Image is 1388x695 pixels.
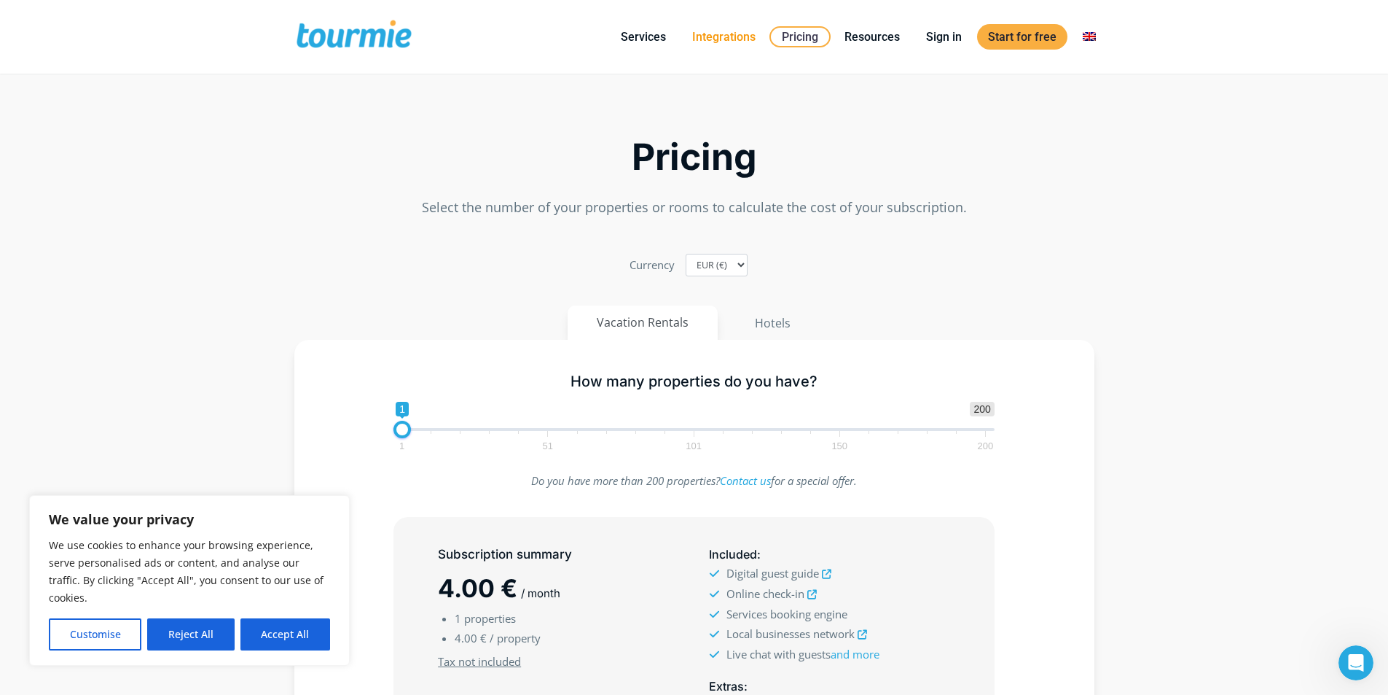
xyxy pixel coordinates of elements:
[1338,645,1373,680] iframe: Intercom live chat
[49,618,141,651] button: Customise
[438,573,517,603] span: 4.00 €
[568,306,718,340] button: Vacation Rentals
[464,611,516,626] span: properties
[455,631,487,645] span: 4.00 €
[726,586,804,601] span: Online check-in
[977,24,1067,50] a: Start for free
[726,607,847,621] span: Services booking engine
[726,566,819,581] span: Digital guest guide
[294,198,1094,217] p: Select the number of your properties or rooms to calculate the cost of your subscription.
[720,473,771,488] a: Contact us
[683,443,704,449] span: 101
[240,618,330,651] button: Accept All
[455,611,461,626] span: 1
[709,679,744,694] span: Extras
[49,510,330,528] p: We value your privacy
[294,140,1094,174] h2: Pricing
[915,28,973,46] a: Sign in
[829,443,850,449] span: 150
[490,631,541,645] span: / property
[834,28,911,46] a: Resources
[393,471,995,491] p: Do you have more than 200 properties? for a special offer.
[769,26,831,47] a: Pricing
[521,586,560,600] span: / month
[726,647,879,661] span: Live chat with guests
[726,626,855,641] span: Local businesses network
[610,28,677,46] a: Services
[541,443,555,449] span: 51
[681,28,766,46] a: Integrations
[147,618,234,651] button: Reject All
[397,443,407,449] span: 1
[438,545,678,564] h5: Subscription summary
[709,547,757,562] span: Included
[709,545,949,564] h5: :
[396,402,409,416] span: 1
[438,654,521,669] u: Tax not included
[630,255,675,275] label: Currency
[393,373,995,391] h5: How many properties do you have?
[725,306,820,341] button: Hotels
[976,443,996,449] span: 200
[49,537,330,607] p: We use cookies to enhance your browsing experience, serve personalised ads or content, and analys...
[970,402,994,416] span: 200
[831,647,879,661] a: and more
